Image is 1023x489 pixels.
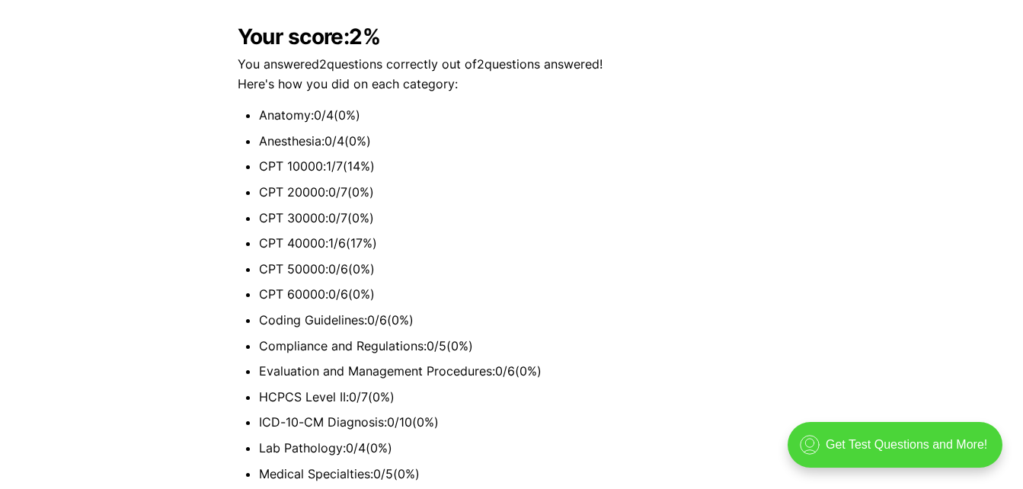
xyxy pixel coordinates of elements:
[259,209,786,229] li: CPT 30000 : 0 / 7 ( 0 %)
[259,439,786,459] li: Lab Pathology : 0 / 4 ( 0 %)
[259,234,786,254] li: CPT 40000 : 1 / 6 ( 17 %)
[775,414,1023,489] iframe: portal-trigger
[259,465,786,484] li: Medical Specialties : 0 / 5 ( 0 %)
[238,24,786,49] h2: Your score:
[349,24,380,50] b: 2 %
[259,388,786,407] li: HCPCS Level II : 0 / 7 ( 0 %)
[259,106,786,126] li: Anatomy : 0 / 4 ( 0 %)
[259,157,786,177] li: CPT 10000 : 1 / 7 ( 14 %)
[259,132,786,152] li: Anesthesia : 0 / 4 ( 0 %)
[259,413,786,433] li: ICD-10-CM Diagnosis : 0 / 10 ( 0 %)
[259,183,786,203] li: CPT 20000 : 0 / 7 ( 0 %)
[259,260,786,280] li: CPT 50000 : 0 / 6 ( 0 %)
[238,75,786,94] p: Here's how you did on each category:
[259,362,786,382] li: Evaluation and Management Procedures : 0 / 6 ( 0 %)
[259,311,786,331] li: Coding Guidelines : 0 / 6 ( 0 %)
[259,337,786,356] li: Compliance and Regulations : 0 / 5 ( 0 %)
[238,55,786,75] p: You answered 2 questions correctly out of 2 questions answered!
[259,285,786,305] li: CPT 60000 : 0 / 6 ( 0 %)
